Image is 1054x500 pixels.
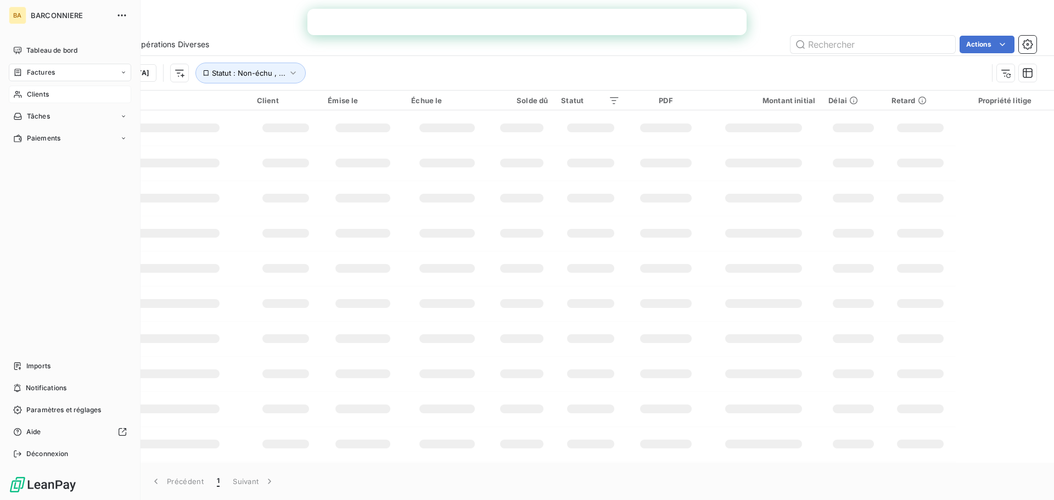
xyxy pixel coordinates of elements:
[496,96,548,105] div: Solde dû
[217,476,220,487] span: 1
[135,39,209,50] span: Opérations Diverses
[9,423,131,441] a: Aide
[27,133,60,143] span: Paiements
[26,361,51,371] span: Imports
[210,470,226,493] button: 1
[561,96,620,105] div: Statut
[960,36,1014,53] button: Actions
[27,68,55,77] span: Factures
[257,96,315,105] div: Client
[26,46,77,55] span: Tableau de bord
[144,470,210,493] button: Précédent
[712,96,815,105] div: Montant initial
[9,476,77,493] img: Logo LeanPay
[790,36,955,53] input: Rechercher
[962,96,1047,105] div: Propriété litige
[1017,463,1043,489] iframe: Intercom live chat
[892,96,949,105] div: Retard
[307,9,747,35] iframe: Intercom live chat bannière
[31,11,110,20] span: BARCONNIERE
[195,63,306,83] button: Statut : Non-échu , ...
[212,69,285,77] span: Statut : Non-échu , ...
[27,89,49,99] span: Clients
[26,383,66,393] span: Notifications
[26,427,41,437] span: Aide
[226,470,282,493] button: Suivant
[633,96,699,105] div: PDF
[9,7,26,24] div: BA
[411,96,482,105] div: Échue le
[26,405,101,415] span: Paramètres et réglages
[328,96,398,105] div: Émise le
[27,111,50,121] span: Tâches
[828,96,878,105] div: Délai
[26,449,69,459] span: Déconnexion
